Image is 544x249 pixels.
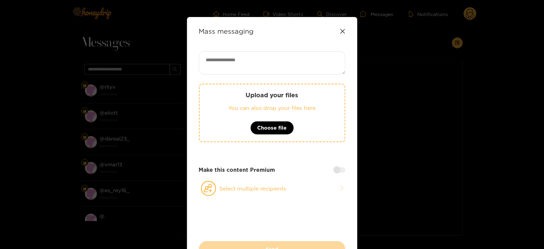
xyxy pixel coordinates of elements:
[199,181,345,196] button: Select multiple recipients
[250,121,294,135] button: Choose file
[199,27,254,35] strong: Mass messaging
[213,91,331,99] p: Upload your files
[199,166,275,174] strong: Make this content Premium
[258,124,287,132] span: Choose file
[213,104,331,112] p: You can also drop your files here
